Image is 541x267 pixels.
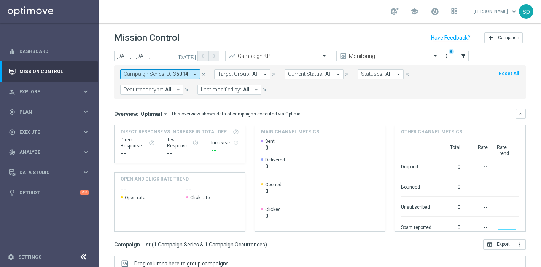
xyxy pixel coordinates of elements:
[176,53,197,59] i: [DATE]
[9,109,16,115] i: gps_fixed
[265,241,267,248] span: )
[344,72,350,77] i: close
[339,52,347,60] i: preview
[19,130,82,134] span: Execute
[8,89,90,95] button: person_search Explore keyboard_arrow_right
[167,149,199,158] div: --
[401,128,462,135] h4: Other channel metrics
[516,109,526,119] button: keyboard_arrow_down
[443,51,450,61] button: more_vert
[120,69,200,79] button: Campaign Series ID: 35014 arrow_drop_down
[518,111,523,117] i: keyboard_arrow_down
[8,169,90,176] button: Data Studio keyboard_arrow_right
[270,70,277,78] button: close
[404,72,410,77] i: close
[243,86,250,93] span: All
[265,188,282,195] span: 0
[8,149,90,155] button: track_changes Analyze keyboard_arrow_right
[175,86,181,93] i: arrow_drop_down
[114,51,198,61] input: Select date range
[197,85,261,95] button: Last modified by: All arrow_drop_down
[8,129,90,135] button: play_circle_outline Execute keyboard_arrow_right
[9,169,82,176] div: Data Studio
[441,180,460,192] div: 0
[9,189,16,196] i: lightbulb
[175,51,198,62] button: [DATE]
[218,71,250,77] span: Target Group:
[225,51,330,61] ng-select: Campaign KPI
[441,144,460,157] div: Total
[8,190,90,196] div: lightbulb Optibot +10
[211,53,216,59] i: arrow_forward
[9,129,82,136] div: Execute
[201,72,206,77] i: close
[288,71,323,77] span: Current Status:
[261,128,319,135] h4: Main channel metrics
[190,195,210,201] span: Click rate
[201,86,241,93] span: Last modified by:
[385,71,392,77] span: All
[19,182,80,203] a: Optibot
[483,241,526,247] multiple-options-button: Export to CSV
[265,182,282,188] span: Opened
[9,149,82,156] div: Analyze
[121,149,155,158] div: --
[114,110,138,117] h3: Overview:
[401,180,431,192] div: Bounced
[358,69,404,79] button: Statuses: All arrow_drop_down
[198,51,208,61] button: arrow_back
[265,144,275,151] span: 0
[19,170,82,175] span: Data Studio
[80,190,89,195] div: +10
[262,71,269,78] i: arrow_drop_down
[8,109,90,115] button: gps_fixed Plan keyboard_arrow_right
[344,70,350,78] button: close
[19,110,82,114] span: Plan
[444,53,450,59] i: more_vert
[271,72,277,77] i: close
[449,49,454,54] div: There are unsaved changes
[9,48,16,55] i: equalizer
[458,51,469,61] button: filter_alt
[124,71,171,77] span: Campaign Series ID:
[9,88,82,95] div: Explore
[401,221,431,233] div: Spam reported
[8,69,90,75] div: Mission Control
[460,53,467,59] i: filter_alt
[498,69,520,78] button: Reset All
[262,87,267,93] i: close
[483,239,513,250] button: open_in_browser Export
[214,69,270,79] button: Target Group: All arrow_drop_down
[233,140,239,146] i: refresh
[134,261,229,267] div: Row Groups
[186,185,239,195] h2: --
[19,41,89,61] a: Dashboard
[9,149,16,156] i: track_changes
[8,254,14,261] i: settings
[395,71,402,78] i: arrow_drop_down
[138,110,171,117] button: Optimail arrow_drop_down
[487,241,493,248] i: open_in_browser
[488,35,494,41] i: add
[469,221,488,233] div: --
[519,4,533,19] div: sp
[336,51,441,61] ng-select: Monitoring
[516,241,522,248] i: more_vert
[498,35,519,40] span: Campaign
[469,144,488,157] div: Rate
[513,239,526,250] button: more_vert
[9,109,82,115] div: Plan
[8,48,90,54] button: equalizer Dashboard
[121,137,155,149] div: Direct Response
[484,32,523,43] button: add Campaign
[125,195,145,201] span: Open rate
[114,32,180,43] h1: Mission Control
[404,70,411,78] button: close
[120,85,183,95] button: Recurrence type: All arrow_drop_down
[265,206,281,213] span: Clicked
[200,53,206,59] i: arrow_back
